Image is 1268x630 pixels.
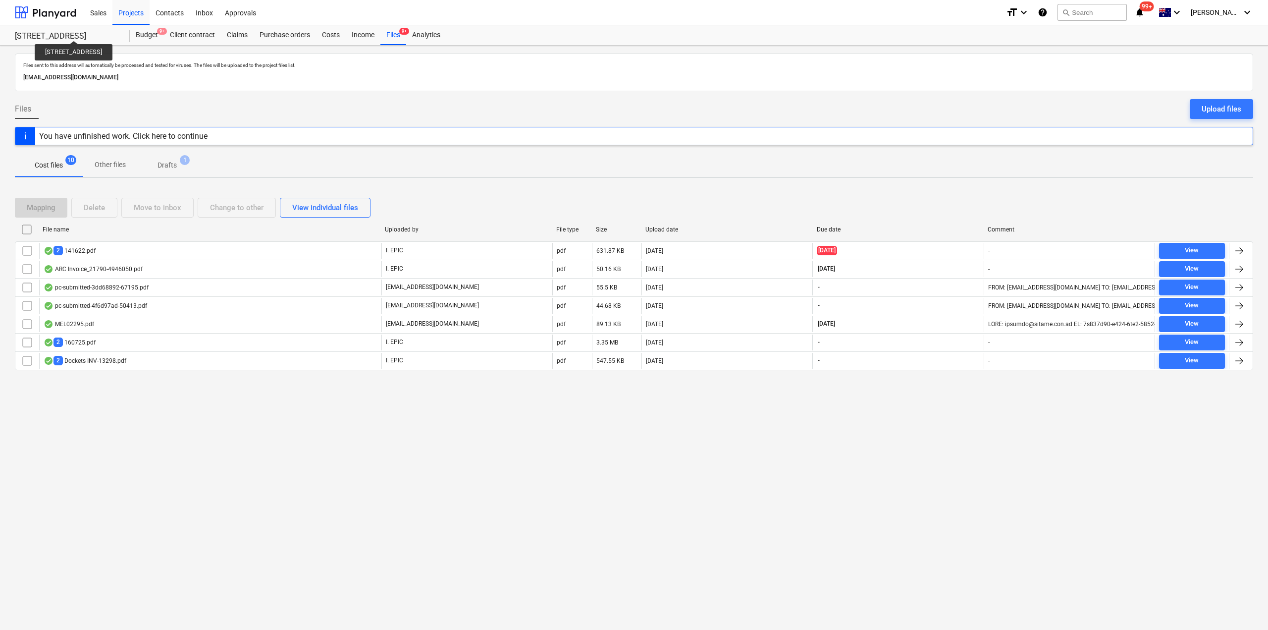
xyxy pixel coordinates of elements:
div: Income [346,25,380,45]
span: [DATE] [817,246,837,255]
div: Comment [988,226,1151,233]
div: ARC Invoice_21790-4946050.pdf [44,265,143,273]
div: Client contract [164,25,221,45]
div: File type [556,226,588,233]
div: Chat Widget [1218,582,1268,630]
button: Search [1057,4,1127,21]
div: View [1185,355,1199,366]
span: 2 [53,246,63,255]
span: Files [15,103,31,115]
div: 631.87 KB [596,247,624,254]
span: - [817,301,821,310]
p: Files sent to this address will automatically be processed and tested for viruses. The files will... [23,62,1245,68]
span: 99+ [1140,1,1154,11]
i: notifications [1135,6,1145,18]
div: Files [380,25,406,45]
i: keyboard_arrow_down [1241,6,1253,18]
div: OCR finished [44,357,53,365]
div: [DATE] [646,284,663,291]
div: [DATE] [646,302,663,309]
p: [EMAIL_ADDRESS][DOMAIN_NAME] [386,283,479,291]
p: I. EPIC [386,246,403,255]
p: I. EPIC [386,356,403,365]
span: 2 [53,356,63,365]
div: [STREET_ADDRESS] [15,31,118,42]
a: Claims [221,25,254,45]
div: [DATE] [646,321,663,328]
div: View [1185,337,1199,348]
div: [DATE] [646,357,663,364]
div: Costs [316,25,346,45]
span: 2 [53,338,63,347]
a: Purchase orders [254,25,316,45]
div: 50.16 KB [596,266,621,273]
a: Budget9+ [130,25,164,45]
span: [DATE] [817,320,836,328]
p: Drafts [158,160,177,171]
i: Knowledge base [1038,6,1048,18]
div: Budget [130,25,164,45]
div: Due date [817,226,980,233]
div: 3.35 MB [596,339,618,346]
div: Analytics [406,25,446,45]
span: - [817,283,821,291]
div: pdf [557,266,566,273]
div: OCR finished [44,302,53,310]
i: keyboard_arrow_down [1018,6,1030,18]
i: format_size [1006,6,1018,18]
div: View [1185,263,1199,275]
span: 9+ [157,28,167,35]
p: [EMAIL_ADDRESS][DOMAIN_NAME] [386,301,479,310]
div: pdf [557,339,566,346]
div: 141622.pdf [44,246,96,255]
div: - [988,339,990,346]
div: View [1185,300,1199,311]
div: 44.68 KB [596,302,621,309]
button: Upload files [1190,99,1253,119]
span: [DATE] [817,265,836,273]
div: 160725.pdf [44,338,96,347]
div: pdf [557,357,566,364]
div: View [1185,318,1199,330]
button: View [1159,280,1225,295]
p: I. EPIC [386,338,403,346]
a: Files9+ [380,25,406,45]
i: keyboard_arrow_down [1171,6,1183,18]
button: View [1159,353,1225,369]
div: pdf [557,302,566,309]
div: Uploaded by [385,226,548,233]
div: View individual files [292,201,358,214]
div: OCR finished [44,320,53,328]
div: Dockets INV-13298.pdf [44,356,126,365]
div: 547.55 KB [596,357,624,364]
span: search [1062,8,1070,16]
p: [EMAIL_ADDRESS][DOMAIN_NAME] [23,72,1245,83]
button: View [1159,316,1225,332]
span: - [817,338,821,346]
div: - [988,266,990,273]
div: OCR finished [44,265,53,273]
div: pc-submitted-3dd68892-67195.pdf [44,284,149,291]
div: Size [596,226,637,233]
span: [PERSON_NAME] [1191,8,1240,16]
button: View individual files [280,198,370,218]
span: 1 [180,155,190,165]
span: - [817,356,821,365]
button: View [1159,261,1225,277]
div: 55.5 KB [596,284,617,291]
div: [DATE] [646,266,663,273]
div: OCR finished [44,247,53,255]
p: I. EPIC [386,265,403,273]
div: View [1185,282,1199,293]
button: View [1159,243,1225,259]
button: View [1159,298,1225,314]
div: [DATE] [646,339,663,346]
div: Upload date [645,226,809,233]
p: Other files [95,160,126,170]
div: Upload files [1202,103,1241,115]
div: 89.13 KB [596,321,621,328]
div: pdf [557,284,566,291]
div: OCR finished [44,284,53,291]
